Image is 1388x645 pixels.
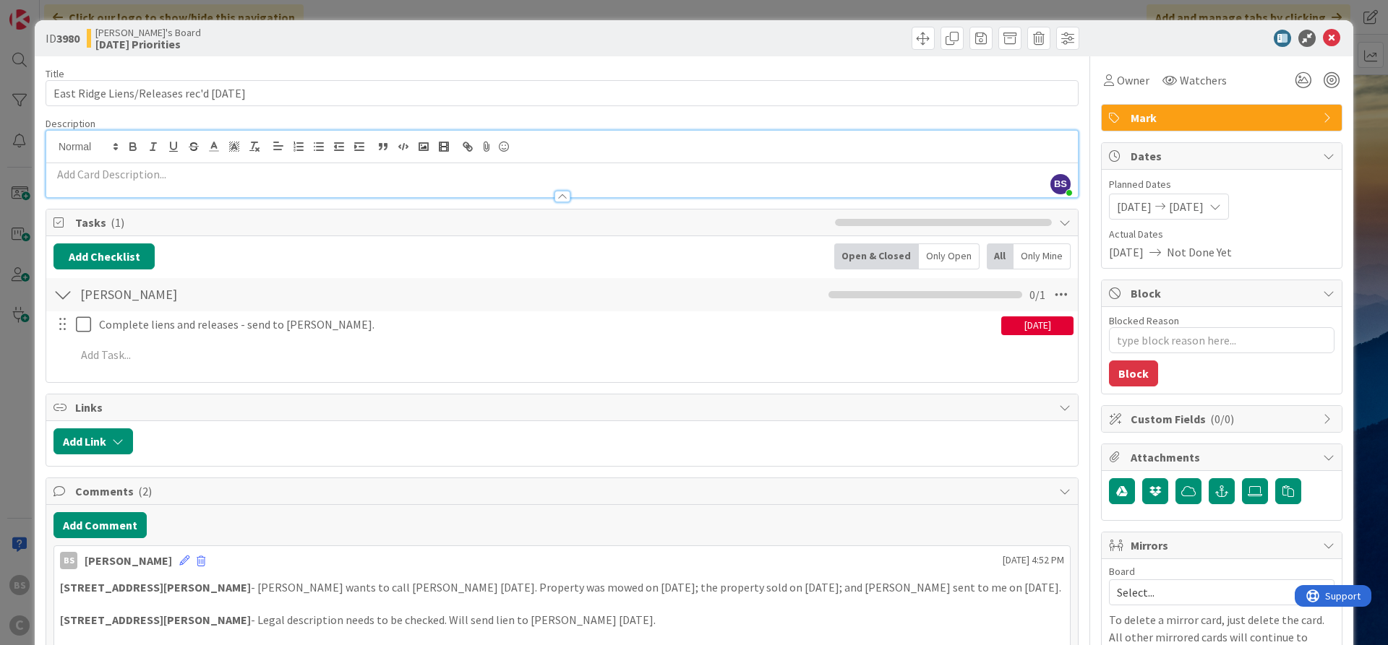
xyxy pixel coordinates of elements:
[1131,410,1316,428] span: Custom Fields
[1050,174,1071,194] span: BS
[46,80,1079,106] input: type card name here...
[60,579,1064,596] p: - [PERSON_NAME] wants to call [PERSON_NAME] [DATE]. Property was mowed on [DATE]; the property so...
[53,243,155,269] button: Add Checklist
[1167,243,1232,261] span: Not Done Yet
[75,482,1052,500] span: Comments
[75,399,1052,416] span: Links
[1117,582,1302,602] span: Select...
[60,552,77,569] div: BS
[30,2,66,20] span: Support
[919,243,980,269] div: Only Open
[60,612,1064,628] p: - Legal description needs to be checked. Will send lien to [PERSON_NAME] [DATE].
[60,612,251,627] strong: [STREET_ADDRESS][PERSON_NAME]
[1131,537,1316,554] span: Mirrors
[1131,109,1316,126] span: Mark
[138,484,152,498] span: ( 2 )
[85,552,172,569] div: [PERSON_NAME]
[1180,72,1227,89] span: Watchers
[53,428,133,454] button: Add Link
[99,316,995,333] p: Complete liens and releases - send to [PERSON_NAME].
[46,30,80,47] span: ID
[1109,227,1335,242] span: Actual Dates
[1109,314,1179,327] label: Blocked Reason
[1109,177,1335,192] span: Planned Dates
[53,512,147,538] button: Add Comment
[60,580,251,594] strong: [STREET_ADDRESS][PERSON_NAME]
[1109,360,1158,386] button: Block
[987,243,1014,269] div: All
[75,282,400,308] input: Add Checklist...
[46,117,95,130] span: Description
[1117,198,1152,215] span: [DATE]
[1210,412,1234,426] span: ( 0/0 )
[1131,449,1316,466] span: Attachments
[1014,243,1071,269] div: Only Mine
[1001,316,1074,335] div: [DATE]
[95,27,201,38] span: [PERSON_NAME]'s Board
[46,67,64,80] label: Title
[1117,72,1149,89] span: Owner
[56,31,80,46] b: 3980
[1109,566,1135,576] span: Board
[1131,147,1316,165] span: Dates
[95,38,201,50] b: [DATE] Priorities
[111,215,124,230] span: ( 1 )
[1131,285,1316,302] span: Block
[1029,286,1045,303] span: 0 / 1
[1109,243,1144,261] span: [DATE]
[1003,553,1064,568] span: [DATE] 4:52 PM
[1169,198,1204,215] span: [DATE]
[75,214,828,231] span: Tasks
[834,243,919,269] div: Open & Closed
